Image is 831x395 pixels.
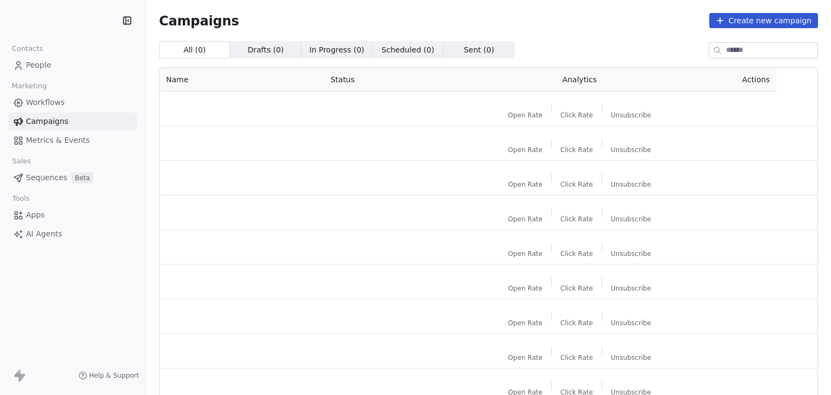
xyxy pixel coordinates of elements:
span: Marketing [7,78,51,94]
span: AI Agents [26,228,62,240]
span: Open Rate [508,319,543,327]
span: Tools [8,190,34,207]
span: Metrics & Events [26,135,90,146]
a: Help & Support [78,371,139,380]
th: Status [324,68,474,91]
span: Click Rate [560,215,593,223]
span: Click Rate [560,111,593,120]
span: Help & Support [89,371,139,380]
span: Open Rate [508,353,543,362]
span: People [26,60,51,71]
span: Unsubscribe [611,319,651,327]
span: Open Rate [508,249,543,258]
span: Sent ( 0 ) [464,44,494,56]
span: Unsubscribe [611,111,651,120]
a: Campaigns [9,113,137,130]
span: Open Rate [508,146,543,154]
span: Click Rate [560,319,593,327]
span: Campaigns [159,13,239,28]
span: Campaigns [26,116,68,127]
span: Open Rate [508,284,543,293]
a: People [9,56,137,74]
span: Unsubscribe [611,146,651,154]
a: AI Agents [9,225,137,243]
span: Unsubscribe [611,249,651,258]
span: Click Rate [560,353,593,362]
a: Metrics & Events [9,131,137,149]
span: Drafts ( 0 ) [248,44,284,56]
span: In Progress ( 0 ) [309,44,365,56]
span: Click Rate [560,284,593,293]
span: Click Rate [560,249,593,258]
span: Unsubscribe [611,215,651,223]
span: Scheduled ( 0 ) [381,44,434,56]
span: Click Rate [560,180,593,189]
span: Contacts [7,41,48,57]
a: SequencesBeta [9,169,137,187]
span: Open Rate [508,180,543,189]
th: Name [160,68,324,91]
span: Sequences [26,172,67,183]
a: Workflows [9,94,137,111]
th: Actions [685,68,776,91]
span: Open Rate [508,111,543,120]
button: Create new campaign [709,13,818,28]
span: Unsubscribe [611,353,651,362]
th: Analytics [474,68,685,91]
span: Click Rate [560,146,593,154]
span: Unsubscribe [611,284,651,293]
span: Apps [26,209,45,221]
span: Beta [71,173,93,183]
span: Open Rate [508,215,543,223]
span: Unsubscribe [611,180,651,189]
a: Apps [9,206,137,224]
span: Workflows [26,97,65,108]
span: Sales [8,153,36,169]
